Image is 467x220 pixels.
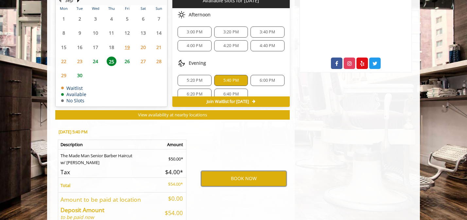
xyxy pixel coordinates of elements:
[159,149,186,166] td: $50.00*
[103,54,119,68] td: Select day25
[122,57,132,66] span: 26
[103,5,119,12] th: Thu
[161,169,183,175] h5: $4.00*
[75,71,85,80] span: 30
[119,40,135,54] td: Select day19
[59,129,88,135] b: [DATE] 5:40 PM
[187,43,202,48] span: 4:00 PM
[251,75,284,86] div: 6:00 PM
[223,92,239,97] span: 6:40 PM
[151,5,167,12] th: Sun
[119,5,135,12] th: Fri
[55,110,290,120] button: View availability at nearby locations
[135,40,151,54] td: Select day20
[138,42,148,52] span: 20
[61,206,104,214] b: Deposit Amount
[223,78,239,83] span: 5:40 PM
[161,195,183,202] h5: $0.00
[154,57,164,66] span: 28
[178,59,185,67] img: evening slots
[214,75,248,86] div: 5:40 PM
[223,43,239,48] span: 4:20 PM
[107,57,116,66] span: 25
[61,182,70,188] b: Total
[189,12,211,17] span: Afternoon
[251,40,284,51] div: 4:40 PM
[178,11,185,19] img: afternoon slots
[260,29,275,35] span: 3:40 PM
[187,29,202,35] span: 3:00 PM
[178,40,211,51] div: 4:00 PM
[187,92,202,97] span: 6:20 PM
[61,98,86,103] td: No Slots
[61,86,86,91] td: Waitlist
[61,142,83,147] b: Description
[161,210,183,216] h5: $54.00
[58,149,159,166] td: The Made Man Senior Barber Haircut w/ [PERSON_NAME]
[154,42,164,52] span: 21
[223,29,239,35] span: 3:20 PM
[122,42,132,52] span: 19
[56,68,72,82] td: Select day29
[260,43,275,48] span: 4:40 PM
[59,57,69,66] span: 22
[178,75,211,86] div: 5:20 PM
[251,26,284,38] div: 3:40 PM
[214,40,248,51] div: 4:20 PM
[207,99,249,104] span: Join Waitlist for [DATE]
[260,78,275,83] span: 6:00 PM
[161,181,183,188] p: $54.00*
[56,54,72,68] td: Select day22
[167,142,183,147] b: Amount
[91,57,100,66] span: 24
[187,78,202,83] span: 5:20 PM
[72,54,87,68] td: Select day23
[119,54,135,68] td: Select day26
[178,89,211,100] div: 6:20 PM
[151,54,167,68] td: Select day28
[214,26,248,38] div: 3:20 PM
[61,169,156,175] h5: Tax
[151,40,167,54] td: Select day21
[88,54,103,68] td: Select day24
[72,5,87,12] th: Tue
[61,92,86,97] td: Available
[135,5,151,12] th: Sat
[138,112,207,118] span: View availability at nearby locations
[61,196,156,203] h5: Amount to be paid at location
[72,68,87,82] td: Select day30
[88,5,103,12] th: Wed
[56,5,72,12] th: Mon
[138,57,148,66] span: 27
[189,60,206,66] span: Evening
[135,54,151,68] td: Select day27
[75,57,85,66] span: 23
[201,171,286,186] button: BOOK NOW
[59,71,69,80] span: 29
[178,26,211,38] div: 3:00 PM
[214,89,248,100] div: 6:40 PM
